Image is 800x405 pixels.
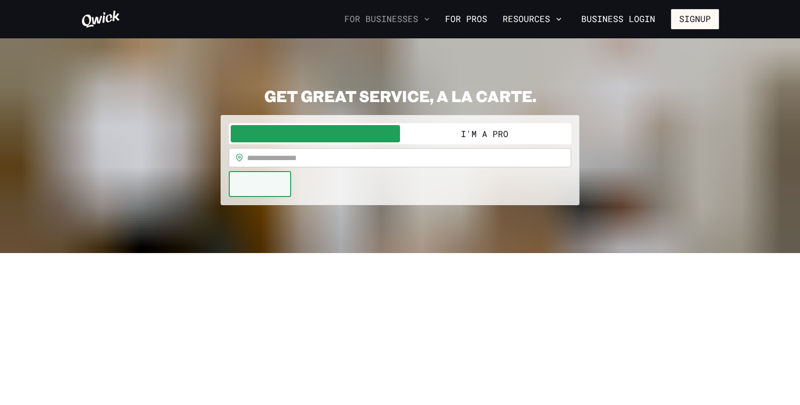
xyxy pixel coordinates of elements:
a: Business Login [573,9,663,29]
button: I'm a Pro [400,125,569,142]
a: For Pros [441,11,491,27]
button: For Businesses [341,11,434,27]
button: Signup [671,9,719,29]
button: I'm a Business [231,125,400,142]
button: Resources [499,11,565,27]
h2: GET GREAT SERVICE, A LA CARTE. [221,86,579,105]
